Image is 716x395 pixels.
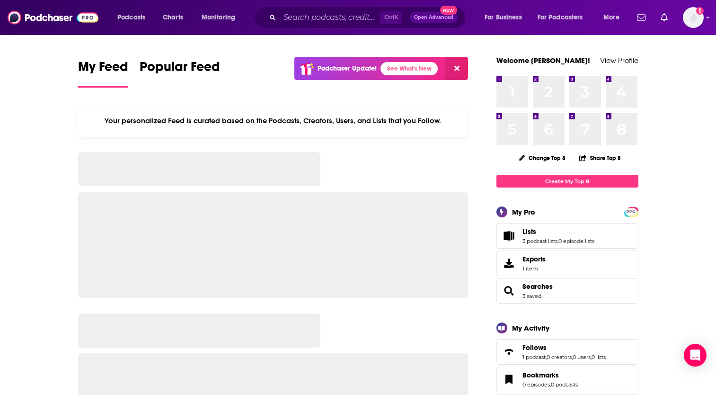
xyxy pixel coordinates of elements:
[522,343,547,352] span: Follows
[522,371,559,379] span: Bookmarks
[513,152,572,164] button: Change Top 8
[657,9,672,26] a: Show notifications dropdown
[522,371,578,379] a: Bookmarks
[78,105,468,137] div: Your personalized Feed is curated based on the Podcasts, Creators, Users, and Lists that you Follow.
[531,10,597,25] button: open menu
[440,6,457,15] span: New
[318,64,377,72] p: Podchaser Update!
[557,238,558,244] span: ,
[573,354,591,360] a: 0 users
[163,11,183,24] span: Charts
[684,344,707,367] div: Open Intercom Messenger
[522,227,536,236] span: Lists
[546,354,547,360] span: ,
[478,10,534,25] button: open menu
[683,7,704,28] span: Logged in as OneWorldLit
[78,59,128,88] a: My Feed
[522,293,541,299] a: 3 saved
[140,59,220,81] span: Popular Feed
[522,343,606,352] a: Follows
[522,265,546,272] span: 1 item
[410,12,458,23] button: Open AdvancedNew
[547,354,572,360] a: 0 creators
[263,7,475,28] div: Search podcasts, credits, & more...
[683,7,704,28] button: Show profile menu
[512,323,549,332] div: My Activity
[485,11,522,24] span: For Business
[496,56,590,65] a: Welcome [PERSON_NAME]!
[600,56,638,65] a: View Profile
[626,208,637,215] a: PRO
[500,229,519,242] a: Lists
[496,175,638,188] a: Create My Top 8
[522,282,553,291] a: Searches
[550,381,551,388] span: ,
[696,7,704,15] svg: Add a profile image
[195,10,248,25] button: open menu
[414,15,453,20] span: Open Advanced
[380,11,402,24] span: Ctrl K
[496,251,638,276] a: Exports
[157,10,189,25] a: Charts
[111,10,158,25] button: open menu
[380,62,438,75] a: See What's New
[500,373,519,386] a: Bookmarks
[512,207,535,216] div: My Pro
[202,11,235,24] span: Monitoring
[140,59,220,88] a: Popular Feed
[522,255,546,263] span: Exports
[117,11,145,24] span: Podcasts
[558,238,594,244] a: 0 episode lists
[496,339,638,365] span: Follows
[597,10,631,25] button: open menu
[500,345,519,359] a: Follows
[683,7,704,28] img: User Profile
[591,354,592,360] span: ,
[280,10,380,25] input: Search podcasts, credits, & more...
[500,284,519,297] a: Searches
[522,227,594,236] a: Lists
[551,381,578,388] a: 0 podcasts
[496,278,638,304] span: Searches
[592,354,606,360] a: 0 lists
[496,367,638,392] span: Bookmarks
[522,238,557,244] a: 3 podcast lists
[8,9,98,27] img: Podchaser - Follow, Share and Rate Podcasts
[538,11,583,24] span: For Podcasters
[500,257,519,270] span: Exports
[579,149,621,167] button: Share Top 8
[603,11,619,24] span: More
[522,354,546,360] a: 1 podcast
[572,354,573,360] span: ,
[633,9,649,26] a: Show notifications dropdown
[522,381,550,388] a: 0 episodes
[78,59,128,81] span: My Feed
[496,223,638,249] span: Lists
